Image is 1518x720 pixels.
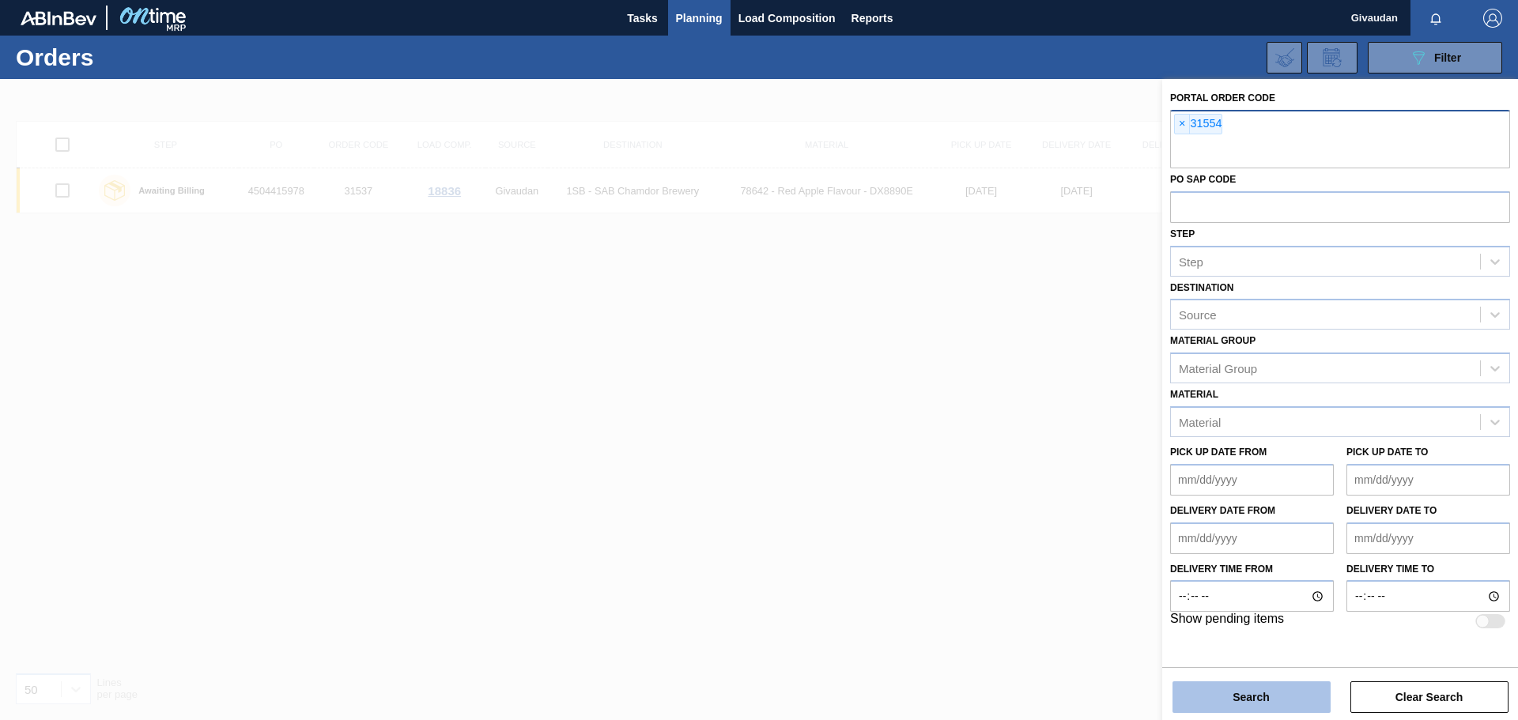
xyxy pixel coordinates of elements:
label: PO SAP Code [1170,174,1236,185]
label: Show pending items [1170,612,1284,631]
div: Import Order Negotiation [1267,42,1302,74]
label: Portal Order Code [1170,92,1275,104]
input: mm/dd/yyyy [1170,522,1334,554]
span: Planning [676,9,723,28]
span: Filter [1434,51,1461,64]
label: Pick up Date from [1170,447,1267,458]
label: Material Group [1170,335,1256,346]
span: Reports [852,9,893,28]
button: Filter [1368,42,1502,74]
input: mm/dd/yyyy [1170,464,1334,496]
span: × [1175,115,1190,134]
label: Material [1170,389,1218,400]
label: Delivery time to [1346,558,1510,581]
div: Order Review Request [1307,42,1358,74]
label: Step [1170,228,1195,239]
img: TNhmsLtSVTkK8tSr43FrP2fwEKptu5GPRR3wAAAABJRU5ErkJggg== [21,11,96,25]
h1: Orders [16,48,252,66]
input: mm/dd/yyyy [1346,464,1510,496]
label: Destination [1170,282,1233,293]
input: mm/dd/yyyy [1346,522,1510,554]
label: Delivery time from [1170,558,1334,581]
div: Source [1179,308,1217,322]
label: Pick up Date to [1346,447,1428,458]
div: Material [1179,415,1221,428]
span: Tasks [625,9,660,28]
div: Step [1179,254,1203,268]
button: Notifications [1410,7,1461,29]
div: Material Group [1179,362,1257,375]
div: 31554 [1174,114,1222,134]
label: Delivery Date from [1170,505,1275,516]
span: Load Composition [738,9,836,28]
label: Delivery Date to [1346,505,1437,516]
img: Logout [1483,9,1502,28]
